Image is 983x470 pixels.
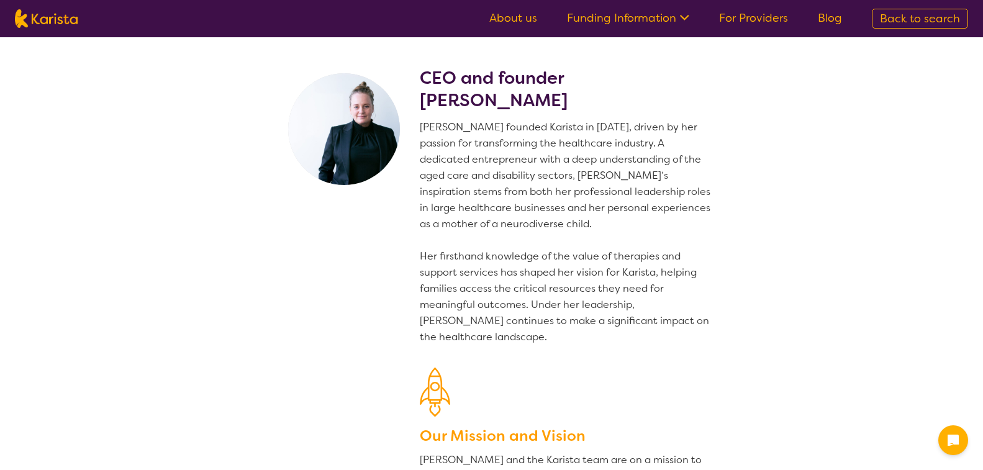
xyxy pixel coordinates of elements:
[420,67,715,112] h2: CEO and founder [PERSON_NAME]
[420,119,715,345] p: [PERSON_NAME] founded Karista in [DATE], driven by her passion for transforming the healthcare in...
[719,11,788,25] a: For Providers
[818,11,842,25] a: Blog
[567,11,689,25] a: Funding Information
[489,11,537,25] a: About us
[15,9,78,28] img: Karista logo
[420,368,450,417] img: Our Mission
[872,9,968,29] a: Back to search
[420,425,715,447] h3: Our Mission and Vision
[880,11,960,26] span: Back to search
